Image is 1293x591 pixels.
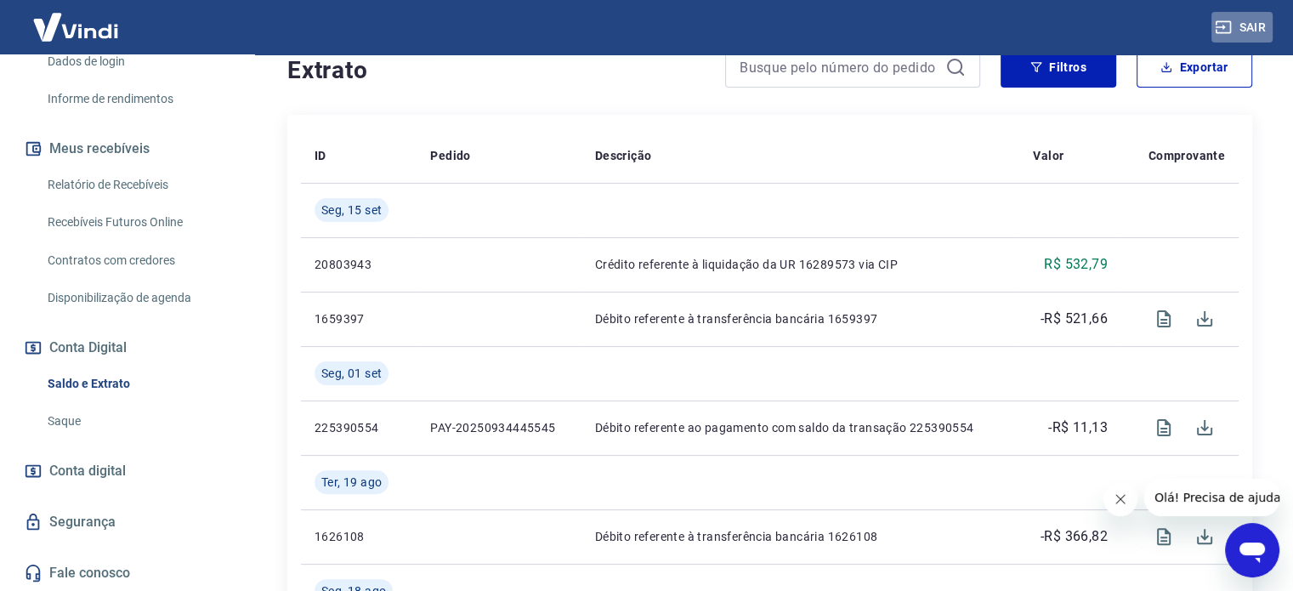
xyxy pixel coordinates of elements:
a: Saldo e Extrato [41,367,234,401]
a: Conta digital [20,452,234,490]
a: Saque [41,404,234,439]
iframe: Fechar mensagem [1103,482,1137,516]
p: Valor [1033,147,1063,164]
p: Débito referente ao pagamento com saldo da transação 225390554 [595,419,1006,436]
p: 1626108 [315,528,403,545]
a: Informe de rendimentos [41,82,234,116]
p: 225390554 [315,419,403,436]
p: Crédito referente à liquidação da UR 16289573 via CIP [595,256,1006,273]
p: -R$ 11,13 [1048,418,1108,438]
span: Download [1184,407,1225,448]
p: Pedido [430,147,470,164]
span: Visualizar [1143,516,1184,557]
span: Conta digital [49,459,126,483]
p: Comprovante [1148,147,1225,164]
p: -R$ 521,66 [1041,309,1108,329]
button: Filtros [1001,47,1116,88]
span: Ter, 19 ago [321,474,382,491]
button: Meus recebíveis [20,130,234,168]
button: Exportar [1137,47,1252,88]
p: PAY-20250934445545 [430,419,567,436]
p: -R$ 366,82 [1041,526,1108,547]
a: Contratos com credores [41,243,234,278]
p: Débito referente à transferência bancária 1659397 [595,310,1006,327]
a: Disponibilização de agenda [41,281,234,315]
h4: Extrato [287,54,705,88]
p: ID [315,147,326,164]
p: Débito referente à transferência bancária 1626108 [595,528,1006,545]
span: Olá! Precisa de ajuda? [10,12,143,26]
span: Seg, 15 set [321,202,382,219]
a: Segurança [20,503,234,541]
button: Sair [1211,12,1273,43]
iframe: Mensagem da empresa [1144,479,1279,516]
p: 1659397 [315,310,403,327]
img: Vindi [20,1,131,53]
span: Visualizar [1143,298,1184,339]
span: Visualizar [1143,407,1184,448]
p: Descrição [595,147,652,164]
a: Relatório de Recebíveis [41,168,234,202]
iframe: Botão para abrir a janela de mensagens [1225,523,1279,577]
a: Recebíveis Futuros Online [41,205,234,240]
p: 20803943 [315,256,403,273]
p: R$ 532,79 [1044,254,1108,275]
a: Dados de login [41,44,234,79]
span: Download [1184,298,1225,339]
span: Download [1184,516,1225,557]
span: Seg, 01 set [321,365,382,382]
button: Conta Digital [20,329,234,367]
input: Busque pelo número do pedido [740,54,939,80]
